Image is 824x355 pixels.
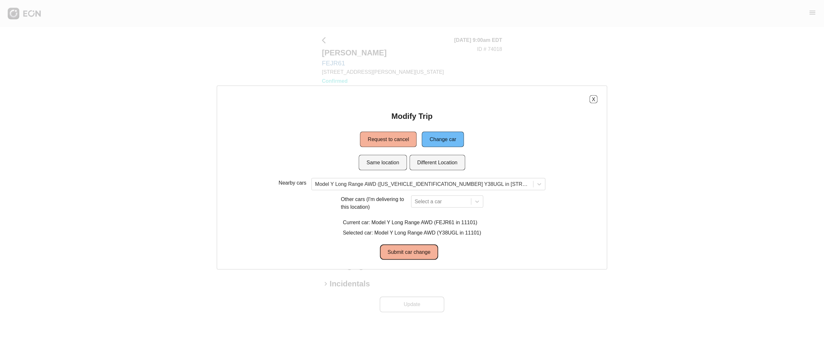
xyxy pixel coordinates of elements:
[590,95,598,103] button: X
[279,179,306,187] p: Nearby cars
[343,229,481,237] p: Selected car: Model Y Long Range AWD (Y38UGL in 11101)
[391,111,433,121] h2: Modify Trip
[360,132,417,147] button: Request to cancel
[409,155,465,170] button: Different Location
[422,132,464,147] button: Change car
[380,245,438,260] button: Submit car change
[359,155,407,170] button: Same location
[343,219,481,226] p: Current car: Model Y Long Range AWD (FEJR61 in 11101)
[341,196,408,211] p: Other cars (I'm delivering to this location)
